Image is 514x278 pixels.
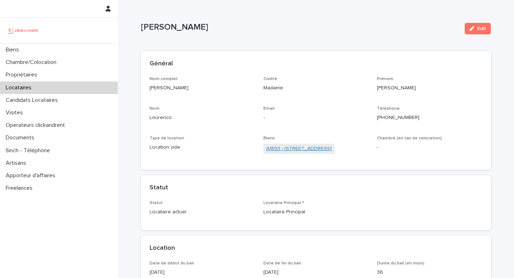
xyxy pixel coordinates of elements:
[377,144,482,151] p: -
[3,97,64,104] p: Candidats Locataires
[150,144,255,151] p: Location vide
[150,106,160,111] span: Nom
[3,71,43,78] p: Propriétaires
[377,106,400,111] span: Téléphone
[263,261,301,265] span: Date de fin du bail
[377,261,424,265] span: Durée du bail (en mois)
[3,160,32,167] p: Artisans
[377,269,482,276] p: 36
[263,77,277,81] span: Civilité
[3,109,29,116] p: Visites
[150,114,255,121] p: Lourenco
[263,269,369,276] p: [DATE]
[377,136,442,140] span: Chambre (en cas de colocation)
[263,201,304,205] span: Locataire Principal ?
[477,26,486,31] span: Edit
[263,208,369,216] p: Locataire Principal
[150,184,168,192] h2: Statut
[377,115,419,120] ringoverc2c-number-84e06f14122c: [PHONE_NUMBER]
[266,145,332,153] a: A1893 - [STREET_ADDRESS]
[263,84,369,92] p: Madame
[263,114,369,121] p: -
[263,136,275,140] span: Biens
[150,261,194,265] span: Date de début du bail
[150,244,175,252] h2: Location
[377,77,393,81] span: Prénom
[3,185,38,192] p: Freelances
[150,269,255,276] p: [DATE]
[3,46,25,53] p: Biens
[263,106,274,111] span: Email
[3,172,61,179] p: Apporteur d'affaires
[150,60,173,68] h2: Général
[3,59,62,66] p: Chambre/Colocation
[141,22,459,33] p: [PERSON_NAME]
[150,136,184,140] span: Type de location
[377,115,419,120] ringoverc2c-84e06f14122c: Call with Ringover
[3,122,71,129] p: Operateurs clickandrent
[465,23,491,34] button: Edit
[150,84,255,92] p: [PERSON_NAME]
[150,201,163,205] span: Statut
[3,134,40,141] p: Documents
[6,23,40,38] img: UCB0brd3T0yccxBKYDjQ
[3,147,56,154] p: Sinch - Téléphone
[377,84,482,92] p: [PERSON_NAME]
[150,77,178,81] span: Nom complet
[150,208,255,216] p: Locataire actuel
[3,84,37,91] p: Locataires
